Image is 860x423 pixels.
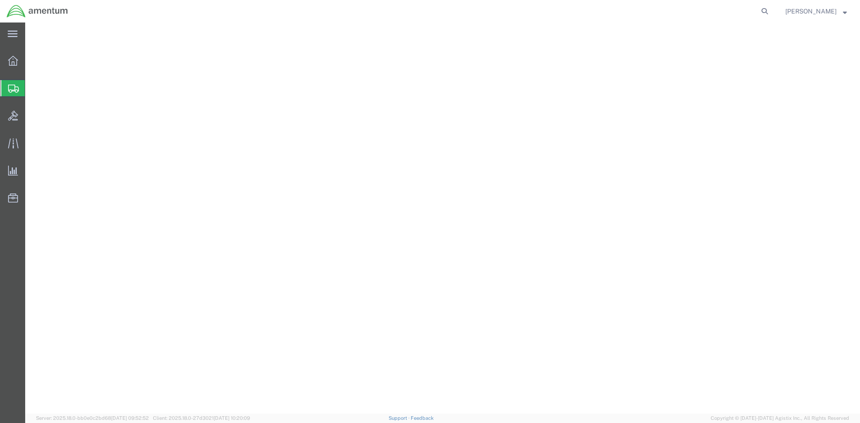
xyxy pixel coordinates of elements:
img: logo [6,4,68,18]
span: Copyright © [DATE]-[DATE] Agistix Inc., All Rights Reserved [711,414,849,422]
iframe: FS Legacy Container [25,22,860,414]
button: [PERSON_NAME] [785,6,847,17]
span: [DATE] 09:52:52 [111,415,149,421]
span: [DATE] 10:20:09 [214,415,250,421]
span: Server: 2025.18.0-bb0e0c2bd68 [36,415,149,421]
a: Feedback [411,415,434,421]
span: Client: 2025.18.0-27d3021 [153,415,250,421]
span: Kayla Gray [785,6,837,16]
a: Support [389,415,411,421]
